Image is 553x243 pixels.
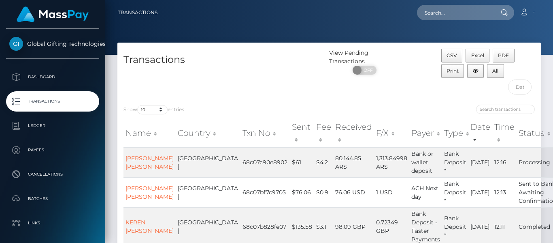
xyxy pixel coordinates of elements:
button: Column visibility [467,64,484,78]
td: $76.06 [290,177,314,207]
td: 1,313.84998 ARS [374,147,409,177]
a: Batches [6,189,99,209]
span: Bank or wallet deposit [411,150,434,174]
td: $61 [290,147,314,177]
span: Excel [471,52,484,58]
a: Transactions [118,4,157,21]
a: Links [6,213,99,233]
a: [PERSON_NAME] [PERSON_NAME] [125,185,174,200]
button: Excel [466,49,489,62]
th: Txn No: activate to sort column ascending [240,119,290,148]
td: [GEOGRAPHIC_DATA] [176,147,240,177]
span: All [492,68,498,74]
div: View Pending Transactions [329,49,400,66]
th: F/X: activate to sort column ascending [374,119,409,148]
span: OFF [357,66,377,75]
button: All [487,64,504,78]
td: $4.2 [314,147,333,177]
th: Country: activate to sort column ascending [176,119,240,148]
td: 12:13 [492,177,517,207]
a: Dashboard [6,67,99,87]
td: [DATE] [468,177,492,207]
p: Batches [9,193,96,205]
th: Name: activate to sort column ascending [123,119,176,148]
input: Date filter [508,80,532,95]
p: Ledger [9,120,96,132]
span: Print [447,68,459,74]
button: Print [441,64,464,78]
a: [PERSON_NAME] [PERSON_NAME] [125,155,174,170]
span: Bank Deposit - Faster Payments [411,210,440,243]
img: Global Gifting Technologies Inc [9,37,23,51]
td: 12:16 [492,147,517,177]
th: Fee: activate to sort column ascending [314,119,333,148]
th: Date: activate to sort column ascending [468,119,492,148]
th: Sent: activate to sort column ascending [290,119,314,148]
td: 76.06 USD [333,177,374,207]
button: CSV [441,49,463,62]
select: Showentries [137,105,168,114]
th: Type: activate to sort column ascending [442,119,468,148]
img: MassPay Logo [17,6,89,22]
p: Links [9,217,96,229]
a: Ledger [6,116,99,136]
td: 68c07bf7c9705 [240,177,290,207]
td: 80,144.85 ARS [333,147,374,177]
input: Search... [417,5,493,20]
span: Global Gifting Technologies Inc [6,40,99,47]
th: Payer: activate to sort column ascending [409,119,442,148]
td: [DATE] [468,147,492,177]
span: CSV [447,52,457,58]
a: Payees [6,140,99,160]
td: $0.9 [314,177,333,207]
td: 68c07c90e8902 [240,147,290,177]
p: Cancellations [9,168,96,181]
a: Transactions [6,91,99,112]
a: Cancellations [6,164,99,185]
p: Dashboard [9,71,96,83]
h4: Transactions [123,53,323,67]
input: Search transactions [476,105,535,114]
span: ACH Next day [411,185,438,200]
button: PDF [493,49,515,62]
th: Received: activate to sort column ascending [333,119,374,148]
td: Bank Deposit * [442,147,468,177]
label: Show entries [123,105,184,114]
td: 1 USD [374,177,409,207]
p: Payees [9,144,96,156]
p: Transactions [9,95,96,108]
th: Time: activate to sort column ascending [492,119,517,148]
a: KEREN [PERSON_NAME] [125,219,174,234]
span: PDF [498,52,509,58]
td: Bank Deposit * [442,177,468,207]
td: [GEOGRAPHIC_DATA] [176,177,240,207]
